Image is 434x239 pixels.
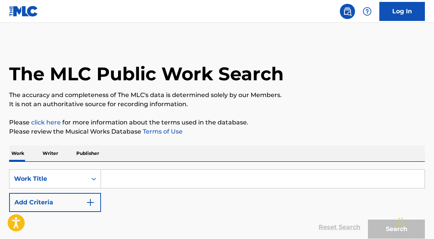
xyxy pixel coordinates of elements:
[9,193,101,212] button: Add Criteria
[9,118,425,127] p: Please for more information about the terms used in the database.
[31,119,61,126] a: click here
[343,7,352,16] img: search
[379,2,425,21] a: Log In
[74,145,101,161] p: Publisher
[9,91,425,100] p: The accuracy and completeness of The MLC's data is determined solely by our Members.
[9,145,27,161] p: Work
[9,100,425,109] p: It is not an authoritative source for recording information.
[9,6,38,17] img: MLC Logo
[9,62,284,85] h1: The MLC Public Work Search
[360,4,375,19] div: Help
[141,128,183,135] a: Terms of Use
[14,174,82,183] div: Work Title
[9,127,425,136] p: Please review the Musical Works Database
[40,145,60,161] p: Writer
[396,202,434,239] iframe: Chat Widget
[363,7,372,16] img: help
[398,210,403,233] div: Drag
[86,198,95,207] img: 9d2ae6d4665cec9f34b9.svg
[340,4,355,19] a: Public Search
